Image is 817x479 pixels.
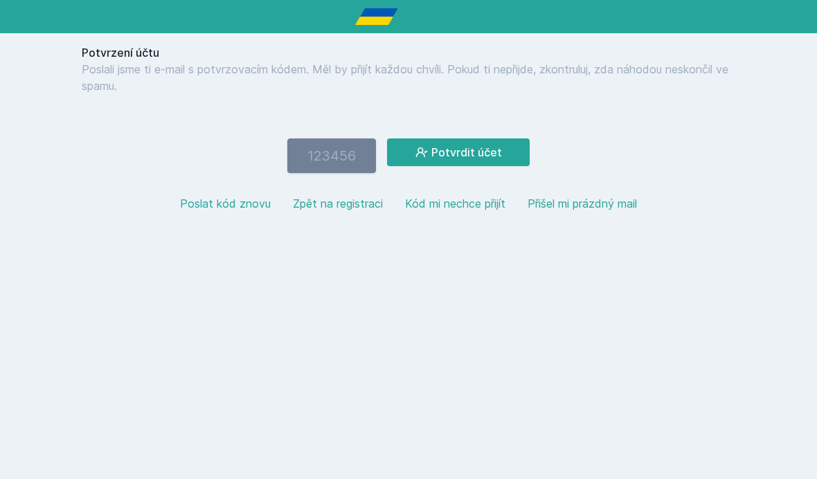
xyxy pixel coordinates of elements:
h1: Potvrzení účtu [82,44,735,61]
button: Poslat kód znovu [180,195,271,212]
button: Kód mi nechce přijít [405,195,505,212]
p: Poslali jsme ti e-mail s potvrzovacím kódem. Měl by přijít každou chvíli. Pokud ti nepřijde, zkon... [82,61,735,94]
input: 123456 [287,138,376,173]
button: Potvrdit účet [387,138,530,166]
button: Přišel mi prázdný mail [528,195,637,212]
button: Zpět na registraci [293,195,383,212]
